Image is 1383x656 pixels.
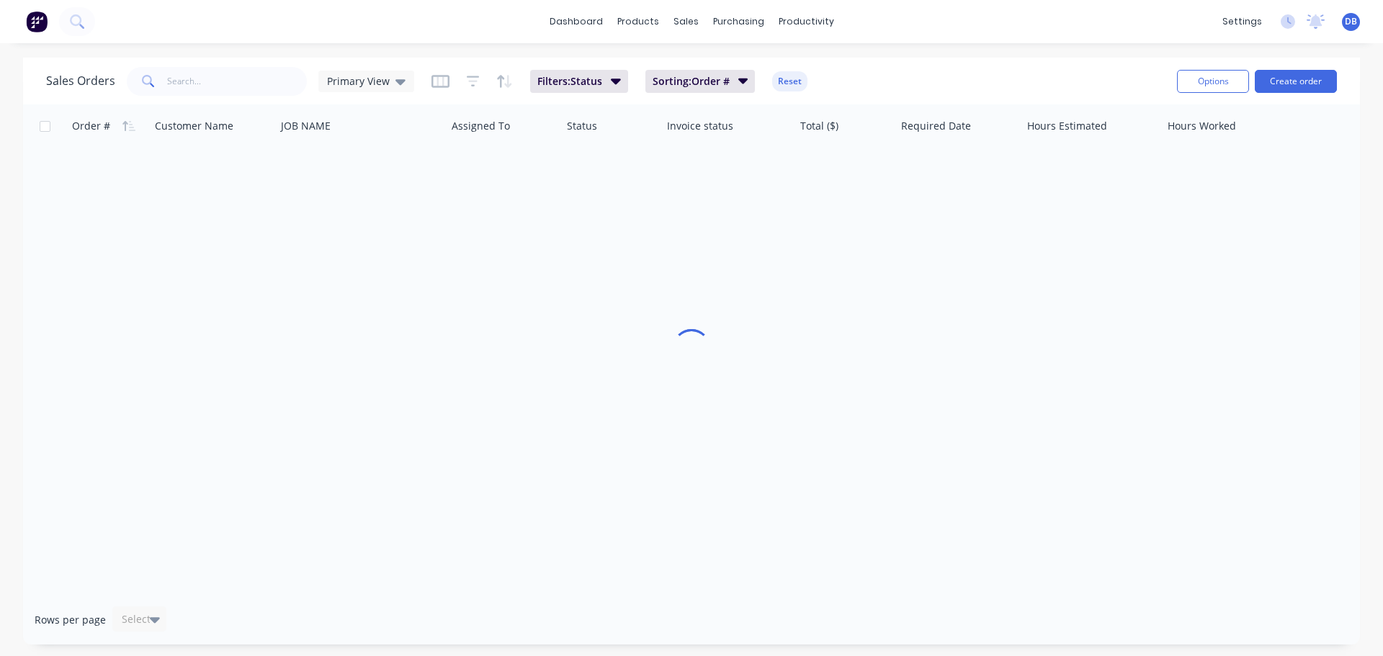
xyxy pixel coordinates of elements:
div: products [610,11,666,32]
div: sales [666,11,706,32]
button: Create order [1255,70,1337,93]
span: Sorting: Order # [653,74,730,89]
div: Hours Estimated [1027,119,1107,133]
button: Sorting:Order # [645,70,756,93]
button: Filters:Status [530,70,628,93]
span: Rows per page [35,613,106,627]
div: settings [1215,11,1269,32]
div: Invoice status [667,119,733,133]
a: dashboard [542,11,610,32]
span: DB [1345,15,1357,28]
span: Filters: Status [537,74,602,89]
div: Assigned To [452,119,510,133]
div: Select... [122,612,159,626]
div: Hours Worked [1168,119,1236,133]
button: Options [1177,70,1249,93]
div: purchasing [706,11,771,32]
button: Reset [772,71,807,91]
div: productivity [771,11,841,32]
input: Search... [167,67,308,96]
div: Customer Name [155,119,233,133]
img: Factory [26,11,48,32]
div: Order # [72,119,110,133]
div: Status [567,119,597,133]
span: Primary View [327,73,390,89]
div: JOB NAME [281,119,331,133]
div: Total ($) [800,119,838,133]
h1: Sales Orders [46,74,115,88]
div: Required Date [901,119,971,133]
